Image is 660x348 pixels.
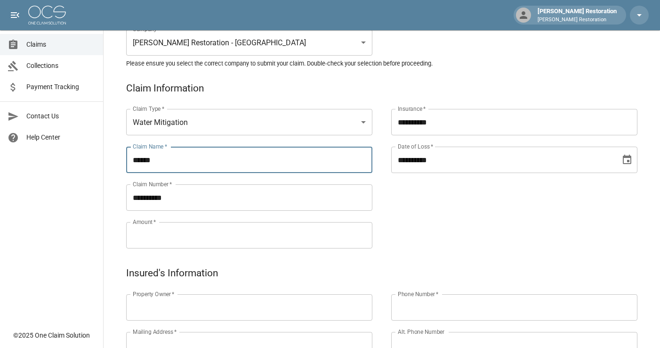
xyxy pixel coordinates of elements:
[538,16,617,24] p: [PERSON_NAME] Restoration
[26,111,96,121] span: Contact Us
[133,142,167,150] label: Claim Name
[126,29,372,56] div: [PERSON_NAME] Restoration - [GEOGRAPHIC_DATA]
[26,82,96,92] span: Payment Tracking
[126,109,372,135] div: Water Mitigation
[133,105,164,113] label: Claim Type
[26,40,96,50] span: Claims
[133,218,156,226] label: Amount
[13,331,90,340] div: © 2025 One Claim Solution
[398,328,444,336] label: Alt. Phone Number
[26,61,96,71] span: Collections
[28,6,66,25] img: ocs-logo-white-transparent.png
[398,105,426,113] label: Insurance
[133,180,172,188] label: Claim Number
[26,133,96,142] span: Help Center
[534,7,620,24] div: [PERSON_NAME] Restoration
[398,142,433,150] label: Date of Loss
[6,6,24,25] button: open drawer
[126,59,637,67] h5: Please ensure you select the correct company to submit your claim. Double-check your selection be...
[618,150,636,169] button: Choose date, selected date is Aug 23, 2025
[133,290,175,298] label: Property Owner
[398,290,438,298] label: Phone Number
[133,328,177,336] label: Mailing Address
